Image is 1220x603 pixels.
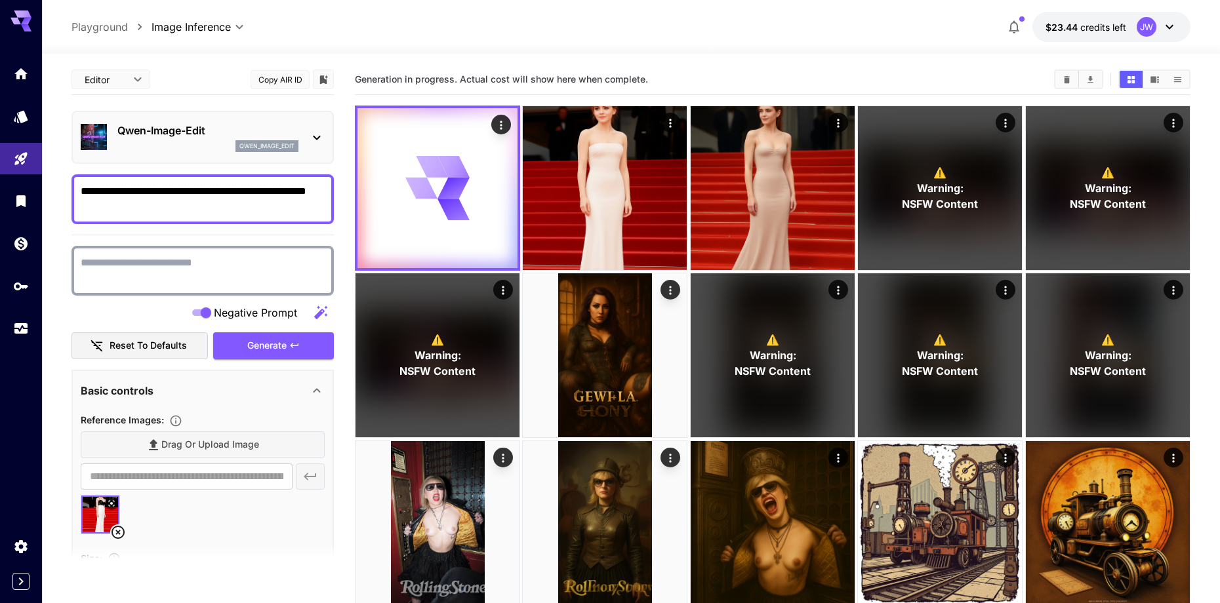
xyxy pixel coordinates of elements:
a: Playground [71,19,128,35]
div: Actions [996,113,1016,132]
span: NSFW Content [1070,196,1146,212]
span: ⚠️ [766,332,779,348]
div: Actions [661,448,681,467]
span: NSFW Content [399,364,476,379]
div: $23.43831 [1046,20,1126,34]
div: Settings [13,538,29,554]
span: Warning: [415,348,461,364]
div: Basic controls [81,375,325,406]
img: 2Q== [523,106,687,270]
div: JW [1137,17,1156,37]
span: NSFW Content [902,196,978,212]
button: Expand sidebar [12,573,30,590]
button: Show media in grid view [1120,71,1143,88]
button: Add to library [317,71,329,87]
span: Warning: [1084,180,1131,196]
span: NSFW Content [1070,364,1146,379]
span: Reference Images : [81,414,164,425]
div: Qwen-Image-Editqwen_image_edit [81,117,325,157]
span: ⚠️ [933,165,946,180]
span: Negative Prompt [214,305,297,321]
div: Playground [13,151,29,167]
div: Home [13,66,29,82]
div: Actions [491,115,511,134]
button: Show media in list view [1166,71,1189,88]
span: NSFW Content [735,364,811,379]
div: Usage [13,321,29,337]
span: ⚠️ [1101,332,1114,348]
div: Actions [493,448,513,467]
div: Actions [828,448,848,467]
button: Show media in video view [1143,71,1166,88]
div: Actions [828,113,848,132]
button: Copy AIR ID [251,70,310,89]
span: Warning: [917,180,964,196]
span: Generate [247,338,287,354]
button: $23.43831JW [1032,12,1190,42]
span: Warning: [749,348,796,364]
button: Reset to defaults [71,332,208,359]
img: 9k= [691,106,855,270]
span: NSFW Content [902,364,978,379]
div: Library [13,193,29,209]
span: Editor [85,73,125,87]
button: Download All [1079,71,1102,88]
div: Actions [1164,113,1183,132]
div: Actions [996,448,1016,467]
div: Models [13,108,29,125]
span: Warning: [917,348,964,364]
p: Qwen-Image-Edit [117,123,298,138]
span: $23.44 [1046,22,1080,33]
div: Actions [1164,448,1183,467]
div: Actions [828,280,848,300]
p: qwen_image_edit [239,142,295,151]
div: Actions [661,113,681,132]
span: Generation in progress. Actual cost will show here when complete. [355,73,648,85]
span: ⚠️ [431,332,444,348]
div: Wallet [13,235,29,252]
div: Clear AllDownload All [1054,69,1103,89]
button: Upload a reference image to guide the result. This is needed for Image-to-Image or Inpainting. Su... [164,414,188,427]
span: Image Inference [152,19,231,35]
span: credits left [1080,22,1126,33]
p: Basic controls [81,383,153,399]
div: Actions [661,280,681,300]
div: Actions [493,280,513,300]
button: Clear All [1055,71,1078,88]
nav: breadcrumb [71,19,152,35]
span: Warning: [1084,348,1131,364]
img: Z [523,273,687,437]
div: Show media in grid viewShow media in video viewShow media in list view [1118,69,1190,89]
div: Actions [996,280,1016,300]
div: Actions [1164,280,1183,300]
div: API Keys [13,278,29,294]
span: ⚠️ [1101,165,1114,180]
button: Generate [213,332,334,359]
span: ⚠️ [933,332,946,348]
